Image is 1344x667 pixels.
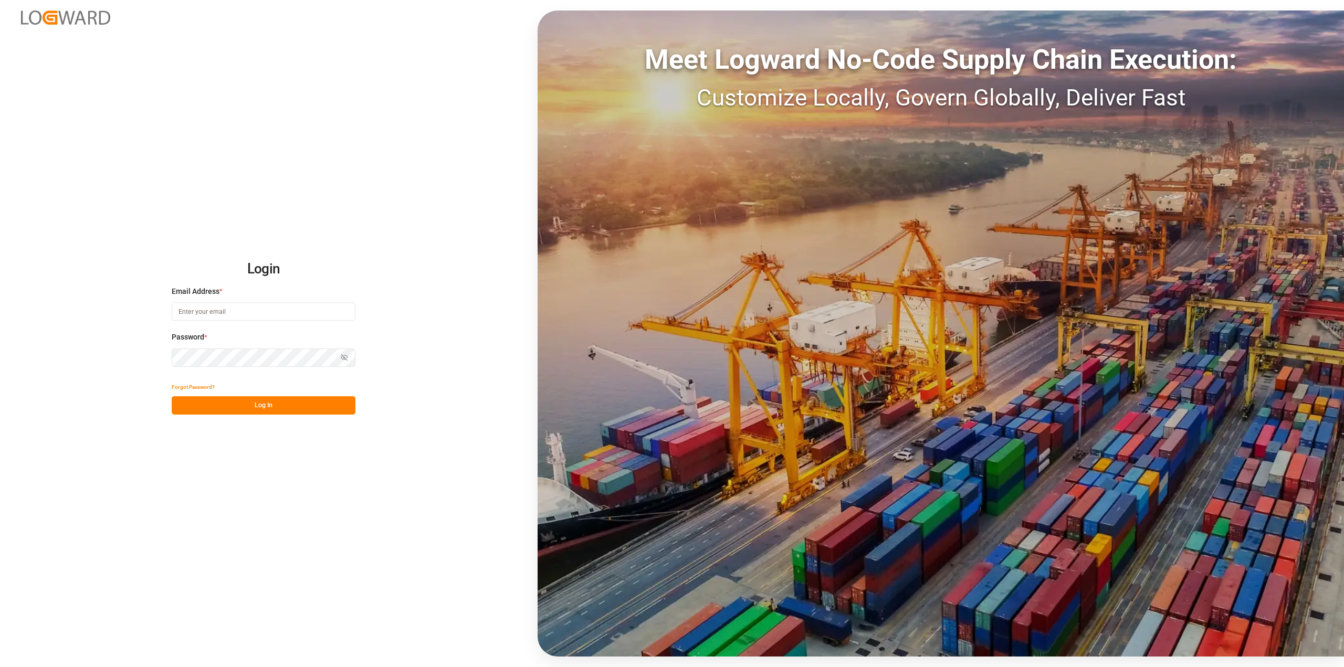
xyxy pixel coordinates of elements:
button: Log In [172,396,355,415]
button: Forgot Password? [172,378,215,396]
span: Email Address [172,286,219,297]
span: Password [172,332,204,343]
h2: Login [172,252,355,286]
div: Meet Logward No-Code Supply Chain Execution: [538,39,1344,80]
img: Logward_new_orange.png [21,10,110,25]
div: Customize Locally, Govern Globally, Deliver Fast [538,80,1344,115]
input: Enter your email [172,302,355,321]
